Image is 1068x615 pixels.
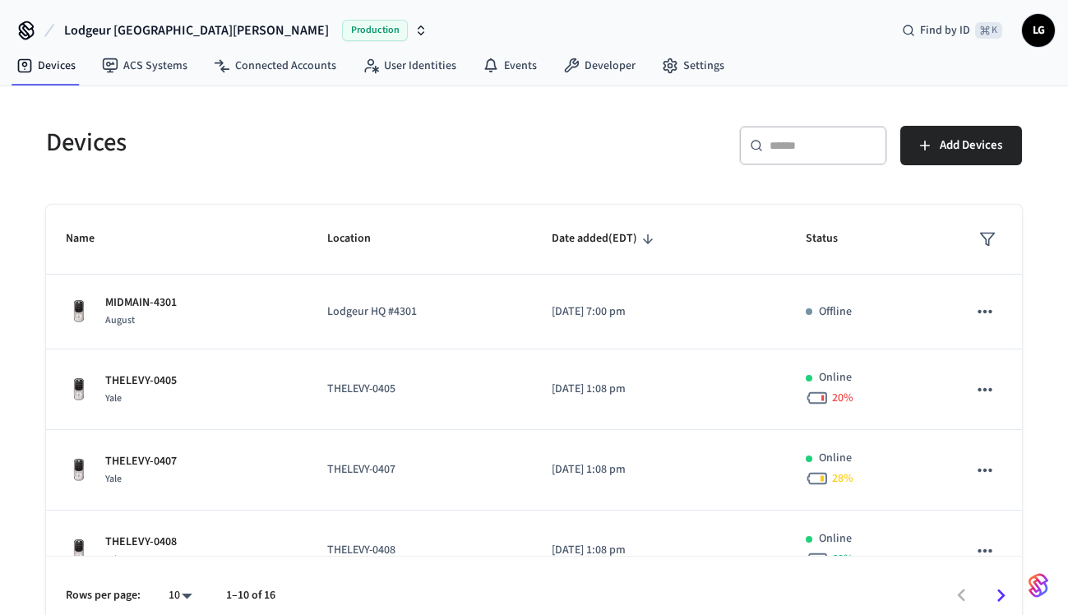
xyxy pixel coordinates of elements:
[342,20,408,41] span: Production
[89,51,201,81] a: ACS Systems
[552,226,659,252] span: Date added(EDT)
[889,16,1015,45] div: Find by ID⌘ K
[327,303,512,321] p: Lodgeur HQ #4301
[469,51,550,81] a: Events
[201,51,349,81] a: Connected Accounts
[552,461,766,479] p: [DATE] 1:08 pm
[819,369,852,386] p: Online
[819,450,852,467] p: Online
[920,22,970,39] span: Find by ID
[552,381,766,398] p: [DATE] 1:08 pm
[1022,14,1055,47] button: LG
[327,226,392,252] span: Location
[327,381,512,398] p: THELEVY-0405
[105,372,177,390] p: THELEVY-0405
[66,587,141,604] p: Rows per page:
[226,587,275,604] p: 1–10 of 16
[64,21,329,40] span: Lodgeur [GEOGRAPHIC_DATA][PERSON_NAME]
[105,294,177,312] p: MIDMAIN-4301
[327,461,512,479] p: THELEVY-0407
[105,453,177,470] p: THELEVY-0407
[819,303,852,321] p: Offline
[46,126,525,160] h5: Devices
[327,542,512,559] p: THELEVY-0408
[160,584,200,608] div: 10
[940,135,1002,156] span: Add Devices
[105,313,135,327] span: August
[105,534,177,551] p: THELEVY-0408
[550,51,649,81] a: Developer
[806,226,859,252] span: Status
[66,298,92,325] img: Yale Assure Touchscreen Wifi Smart Lock, Satin Nickel, Front
[552,542,766,559] p: [DATE] 1:08 pm
[105,553,122,566] span: Yale
[1024,16,1053,45] span: LG
[832,551,853,567] span: 68 %
[3,51,89,81] a: Devices
[552,303,766,321] p: [DATE] 7:00 pm
[349,51,469,81] a: User Identities
[649,51,737,81] a: Settings
[832,390,853,406] span: 20 %
[66,377,92,403] img: Yale Assure Touchscreen Wifi Smart Lock, Satin Nickel, Front
[105,472,122,486] span: Yale
[982,576,1020,615] button: Go to next page
[900,126,1022,165] button: Add Devices
[832,470,853,487] span: 28 %
[105,391,122,405] span: Yale
[66,538,92,564] img: Yale Assure Touchscreen Wifi Smart Lock, Satin Nickel, Front
[1029,572,1048,599] img: SeamLogoGradient.69752ec5.svg
[66,226,116,252] span: Name
[819,530,852,548] p: Online
[66,457,92,483] img: Yale Assure Touchscreen Wifi Smart Lock, Satin Nickel, Front
[975,22,1002,39] span: ⌘ K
